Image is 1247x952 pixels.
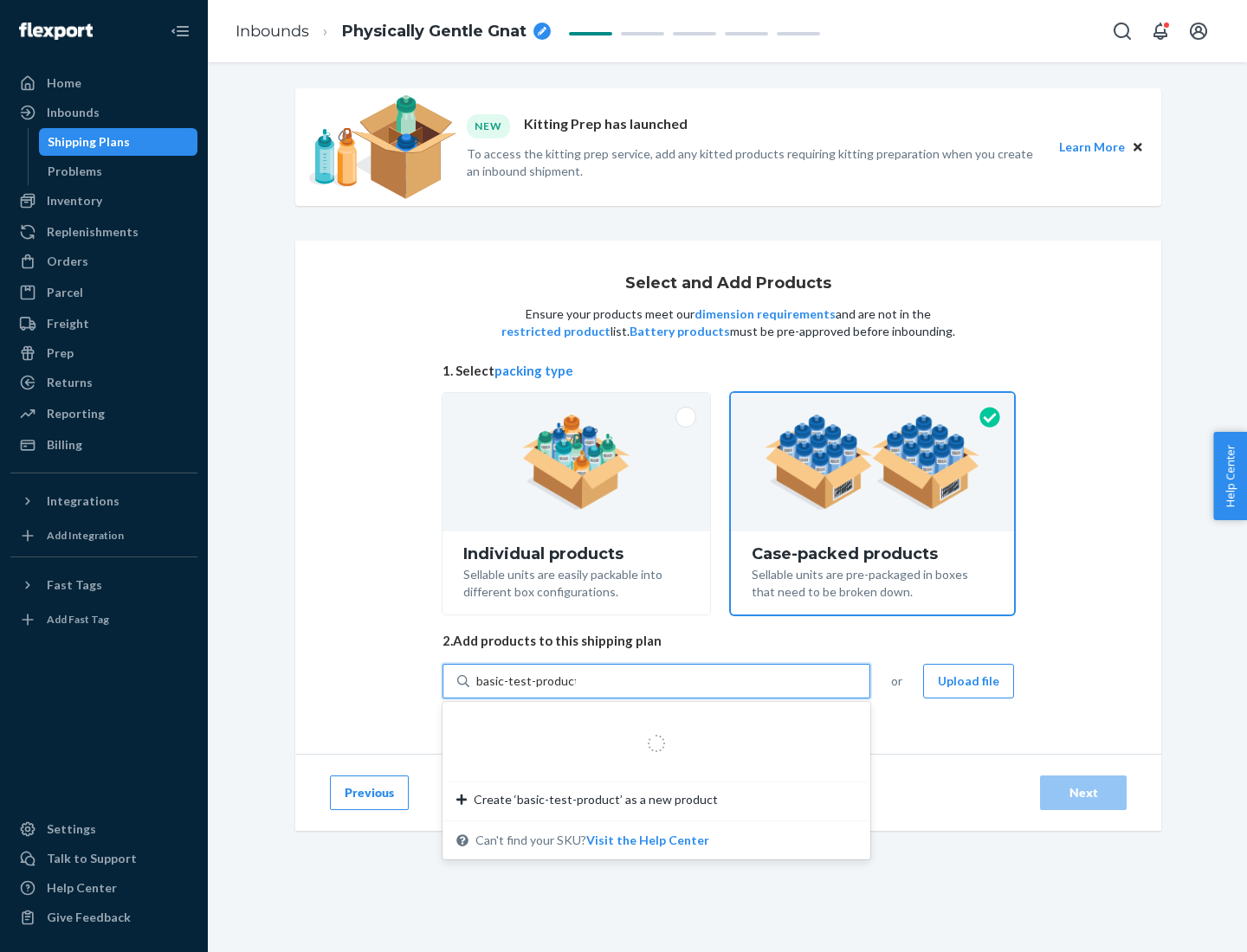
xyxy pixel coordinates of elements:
[765,415,980,510] img: case-pack.59cecea509d18c883b923b81aeac6d0b.png
[47,223,139,241] div: Replenishments
[10,218,197,246] a: Replenishments
[1105,14,1140,48] button: Open Search Box
[474,791,718,808] span: Create ‘basic-test-product’ as a new product
[10,369,197,396] a: Returns
[342,21,527,43] span: Physically Gentle Gnat
[501,323,611,340] button: restricted product
[47,576,102,594] div: Fast Tags
[48,133,130,151] div: Shipping Plans
[236,22,309,41] a: Inbounds
[625,275,831,293] h1: Select and Add Products
[10,400,197,428] a: Reporting
[47,909,131,926] div: Give Feedback
[47,436,82,453] div: Billing
[47,253,88,270] div: Orders
[10,845,197,872] a: Talk to Support
[10,279,197,306] a: Parcel
[467,145,1043,180] p: To access the kitting prep service, add any kitted products requiring kitting preparation when yo...
[494,362,573,380] button: packing type
[10,431,197,459] a: Billing
[47,850,137,867] div: Talk to Support
[1055,784,1112,801] div: Next
[222,6,565,57] ol: breadcrumbs
[443,632,1014,650] span: 2. Add products to this shipping plan
[1143,14,1178,48] button: Open notifications
[443,362,1014,380] span: 1. Select
[48,163,102,180] div: Problems
[10,248,197,275] a: Orders
[630,323,730,340] button: Battery products
[10,571,197,599] button: Fast Tags
[47,374,93,391] div: Returns
[10,69,197,97] a: Home
[463,563,689,601] div: Sellable units are easily packable into different box configurations.
[891,672,902,690] span: or
[1181,14,1216,48] button: Open account menu
[39,158,198,185] a: Problems
[163,14,197,48] button: Close Navigation
[586,832,709,849] button: Create ‘basic-test-product’ as a new productCan't find your SKU?
[695,306,836,323] button: dimension requirements
[467,114,510,138] div: NEW
[10,487,197,515] button: Integrations
[47,315,89,332] div: Freight
[500,306,957,340] p: Ensure your products meet our and are not in the list. must be pre-approved before inbounding.
[39,128,198,156] a: Shipping Plans
[330,775,409,810] button: Previous
[47,492,120,510] div: Integrations
[47,344,74,362] div: Prep
[47,405,105,422] div: Reporting
[10,606,197,634] a: Add Fast Tag
[1040,775,1127,810] button: Next
[47,820,96,838] div: Settings
[19,23,93,40] img: Flexport logo
[47,612,109,627] div: Add Fast Tag
[463,545,689,563] div: Individual products
[1128,138,1147,157] button: Close
[47,879,117,897] div: Help Center
[1213,432,1247,520] button: Help Center
[524,114,688,138] p: Kitting Prep has launched
[47,528,124,543] div: Add Integration
[752,563,993,601] div: Sellable units are pre-packaged in boxes that need to be broken down.
[10,339,197,367] a: Prep
[10,522,197,550] a: Add Integration
[47,192,102,209] div: Inventory
[1059,138,1125,157] button: Learn More
[10,904,197,931] button: Give Feedback
[475,832,709,849] span: Can't find your SKU?
[10,310,197,338] a: Freight
[47,284,83,301] div: Parcel
[10,99,197,126] a: Inbounds
[47,74,81,92] div: Home
[47,104,100,121] div: Inbounds
[476,672,576,690] input: Create ‘basic-test-product’ as a new productCan't find your SKU?Visit the Help Center
[522,415,630,510] img: individual-pack.facf35554cb0f1810c75b2bd6df2d64e.png
[10,874,197,902] a: Help Center
[923,664,1014,698] button: Upload file
[752,545,993,563] div: Case-packed products
[10,815,197,843] a: Settings
[10,187,197,215] a: Inventory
